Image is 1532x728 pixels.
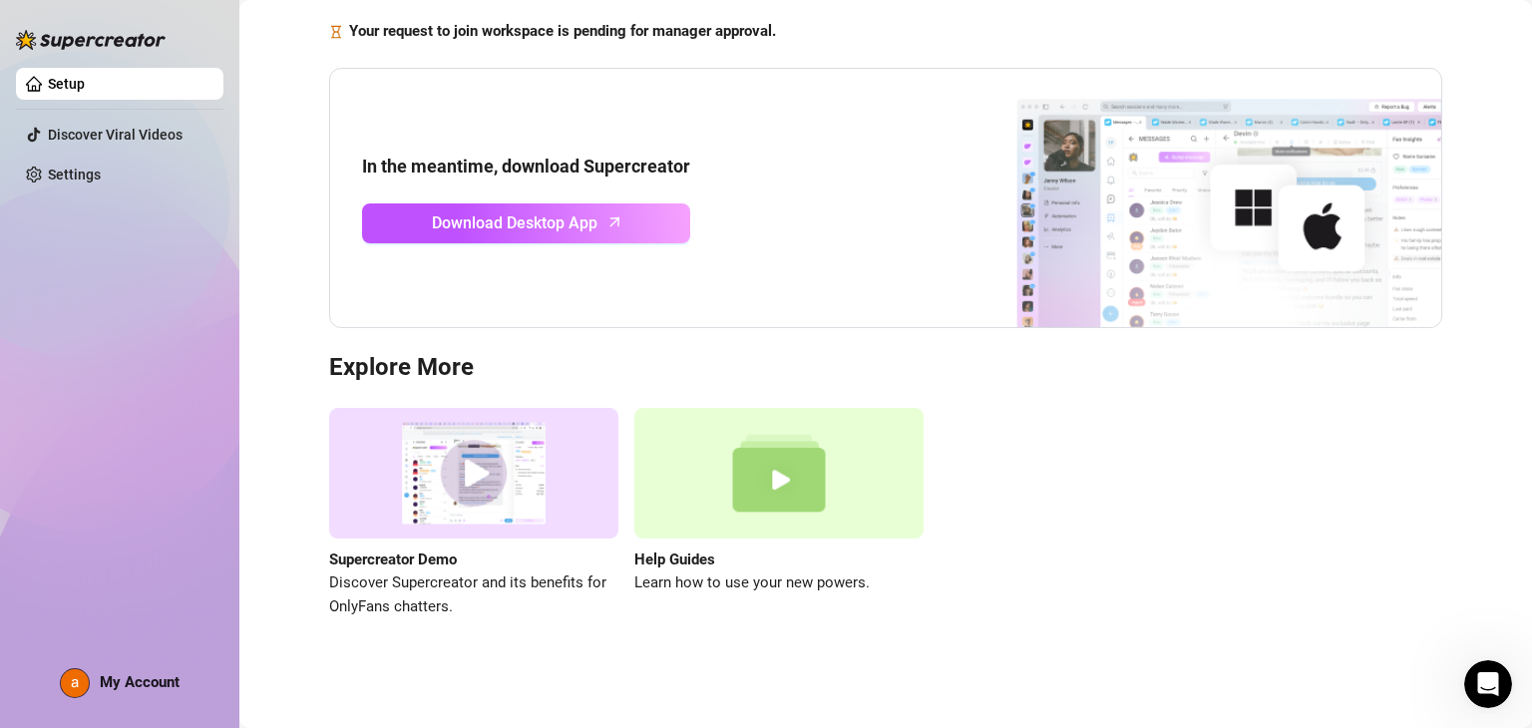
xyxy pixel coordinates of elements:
[1464,660,1512,708] iframe: Intercom live chat
[634,408,924,618] a: Help GuidesLearn how to use your new powers.
[329,408,618,618] a: Supercreator DemoDiscover Supercreator and its benefits for OnlyFans chatters.
[16,30,166,50] img: logo-BBDzfeDw.svg
[48,76,85,92] a: Setup
[943,69,1441,328] img: download app
[634,408,924,539] img: help guides
[329,352,1442,384] h3: Explore More
[634,571,924,595] span: Learn how to use your new powers.
[362,203,690,243] a: Download Desktop Apparrow-up
[329,408,618,539] img: supercreator demo
[349,22,776,40] strong: Your request to join workspace is pending for manager approval.
[100,673,180,691] span: My Account
[48,127,183,143] a: Discover Viral Videos
[329,20,343,44] span: hourglass
[634,550,715,568] strong: Help Guides
[329,550,457,568] strong: Supercreator Demo
[432,210,597,235] span: Download Desktop App
[61,669,89,697] img: ACg8ocKWj5QW6_u83VvTs0eVJNHoOagXGUA6prYOSbPIKZ41WfbQiw=s96-c
[362,156,690,177] strong: In the meantime, download Supercreator
[329,571,618,618] span: Discover Supercreator and its benefits for OnlyFans chatters.
[48,167,101,182] a: Settings
[603,210,626,233] span: arrow-up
